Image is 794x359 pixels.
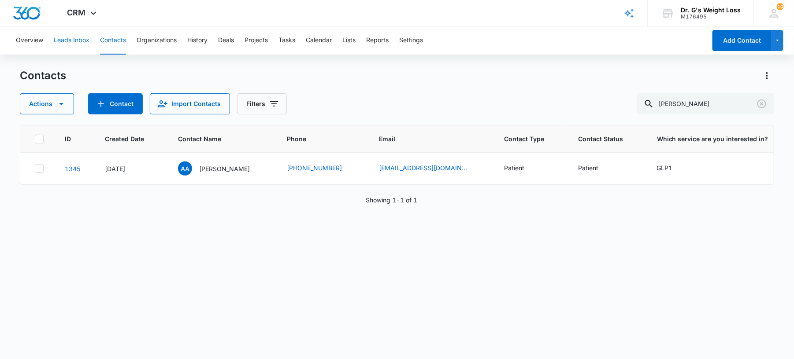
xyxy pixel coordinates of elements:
div: Email - alfonsoavendano.1@gmail.com - Select to Edit Field [379,163,483,174]
div: Patient [504,163,524,172]
button: Reports [366,26,389,55]
div: Patient [578,163,598,172]
h1: Contacts [20,69,66,82]
button: Tasks [278,26,295,55]
button: Import Contacts [150,93,230,114]
p: Showing 1-1 of 1 [366,195,417,205]
button: Projects [245,26,268,55]
p: [PERSON_NAME] [199,164,250,173]
button: Overview [16,26,43,55]
div: Contact Type - Patient - Select to Edit Field [504,163,540,174]
span: Created Date [105,134,144,143]
span: Contact Type [504,134,544,143]
button: Leads Inbox [54,26,89,55]
input: Search Contacts [637,93,774,114]
span: AA [178,161,192,176]
button: Actions [20,93,74,114]
button: Organizations [137,26,177,55]
span: Which service are you interested in? [657,134,768,143]
div: Contact Status - Patient - Select to Edit Field [578,163,614,174]
button: Lists [342,26,356,55]
button: Deals [218,26,234,55]
button: Actions [760,69,774,83]
span: CRM [67,8,86,17]
span: Contact Status [578,134,623,143]
a: [EMAIL_ADDRESS][DOMAIN_NAME] [379,163,467,172]
button: Filters [237,93,287,114]
div: Contact Name - Alfonso Avendano - Select to Edit Field [178,161,266,176]
span: Email [379,134,470,143]
div: Which service are you interested in? - GLP1 - Select to Edit Field [657,163,689,174]
button: Add Contact [712,30,772,51]
button: Clear [755,97,769,111]
div: Phone - 7868532027 - Select to Edit Field [287,163,358,174]
a: [PHONE_NUMBER] [287,163,342,172]
span: Phone [287,134,345,143]
div: [DATE] [105,164,157,173]
span: Contact Name [178,134,253,143]
div: GLP1 [657,163,673,172]
a: Navigate to contact details page for Alfonso Avendano [65,165,81,172]
button: Add Contact [88,93,143,114]
span: ID [65,134,71,143]
span: 10 [777,3,784,10]
button: Calendar [306,26,332,55]
div: account id [681,14,741,20]
button: History [187,26,208,55]
div: notifications count [777,3,784,10]
button: Settings [399,26,423,55]
div: account name [681,7,741,14]
button: Contacts [100,26,126,55]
